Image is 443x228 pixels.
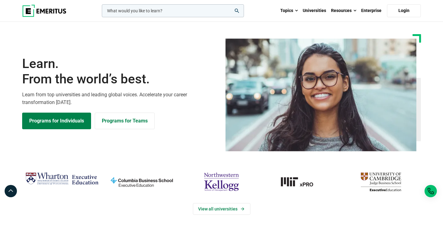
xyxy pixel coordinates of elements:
[193,203,250,215] a: View Universities
[102,4,244,17] input: woocommerce-product-search-field-0
[225,38,417,151] img: Learn from the world's best
[95,113,155,129] a: Explore for Business
[387,4,421,17] a: Login
[22,91,218,106] p: Learn from top universities and leading global voices. Accelerate your career transformation [DATE].
[344,170,418,194] img: cambridge-judge-business-school
[25,170,99,188] img: Wharton Executive Education
[185,170,258,194] img: northwestern-kellogg
[265,170,338,194] img: MIT xPRO
[22,56,218,87] h1: Learn.
[265,170,338,194] a: MIT-xPRO
[105,170,178,194] img: columbia-business-school
[22,113,91,129] a: Explore Programs
[22,71,218,87] span: From the world’s best.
